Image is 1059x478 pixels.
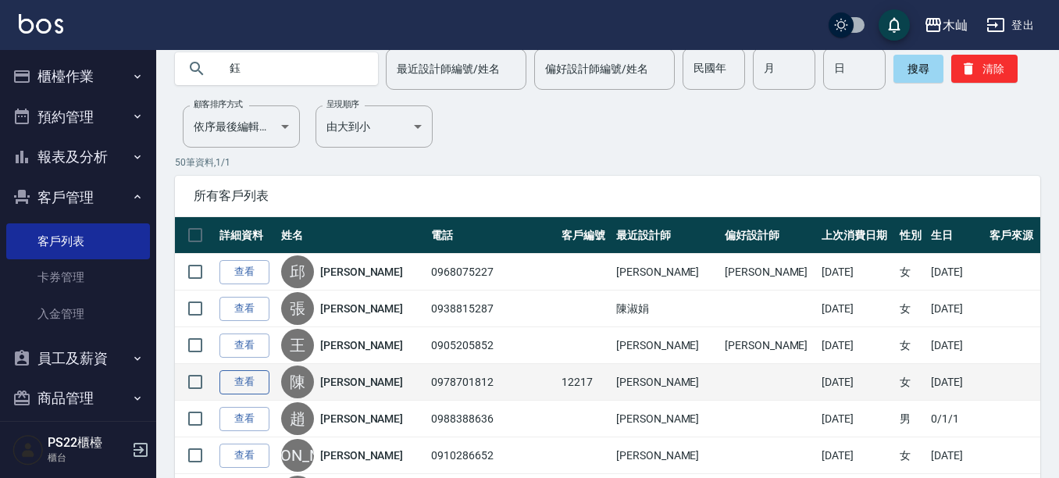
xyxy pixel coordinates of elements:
[927,364,985,401] td: [DATE]
[918,9,974,41] button: 木屾
[183,105,300,148] div: 依序最後編輯時間
[927,401,985,437] td: 0/1/1
[612,254,721,291] td: [PERSON_NAME]
[281,366,314,398] div: 陳
[194,98,243,110] label: 顧客排序方式
[281,329,314,362] div: 王
[612,327,721,364] td: [PERSON_NAME]
[818,254,896,291] td: [DATE]
[219,260,269,284] a: 查看
[896,217,927,254] th: 性別
[427,364,558,401] td: 0978701812
[612,401,721,437] td: [PERSON_NAME]
[320,337,403,353] a: [PERSON_NAME]
[219,444,269,468] a: 查看
[721,327,818,364] td: [PERSON_NAME]
[612,291,721,327] td: 陳淑娟
[175,155,1040,169] p: 50 筆資料, 1 / 1
[216,217,277,254] th: 詳細資料
[612,217,721,254] th: 最近設計師
[721,217,818,254] th: 偏好設計師
[896,437,927,474] td: 女
[48,451,127,465] p: 櫃台
[927,437,985,474] td: [DATE]
[896,291,927,327] td: 女
[6,137,150,177] button: 報表及分析
[986,217,1040,254] th: 客戶來源
[818,327,896,364] td: [DATE]
[219,297,269,321] a: 查看
[219,334,269,358] a: 查看
[427,217,558,254] th: 電話
[818,291,896,327] td: [DATE]
[927,217,985,254] th: 生日
[6,378,150,419] button: 商品管理
[927,327,985,364] td: [DATE]
[277,217,427,254] th: 姓名
[951,55,1018,83] button: 清除
[818,437,896,474] td: [DATE]
[427,327,558,364] td: 0905205852
[427,254,558,291] td: 0968075227
[980,11,1040,40] button: 登出
[558,364,612,401] td: 12217
[6,177,150,218] button: 客戶管理
[893,55,943,83] button: 搜尋
[896,327,927,364] td: 女
[320,448,403,463] a: [PERSON_NAME]
[896,254,927,291] td: 女
[194,188,1022,204] span: 所有客戶列表
[281,402,314,435] div: 趙
[316,105,433,148] div: 由大到小
[320,301,403,316] a: [PERSON_NAME]
[6,259,150,295] a: 卡券管理
[219,370,269,394] a: 查看
[6,97,150,137] button: 預約管理
[896,401,927,437] td: 男
[219,48,365,90] input: 搜尋關鍵字
[281,439,314,472] div: [PERSON_NAME]
[320,264,403,280] a: [PERSON_NAME]
[6,56,150,97] button: 櫃檯作業
[19,14,63,34] img: Logo
[6,296,150,332] a: 入金管理
[612,364,721,401] td: [PERSON_NAME]
[721,254,818,291] td: [PERSON_NAME]
[818,401,896,437] td: [DATE]
[12,434,44,466] img: Person
[927,291,985,327] td: [DATE]
[818,364,896,401] td: [DATE]
[879,9,910,41] button: save
[219,407,269,431] a: 查看
[427,401,558,437] td: 0988388636
[943,16,968,35] div: 木屾
[320,411,403,426] a: [PERSON_NAME]
[427,437,558,474] td: 0910286652
[6,338,150,379] button: 員工及薪資
[818,217,896,254] th: 上次消費日期
[558,217,612,254] th: 客戶編號
[281,292,314,325] div: 張
[326,98,359,110] label: 呈現順序
[6,419,150,459] button: 資料設定
[48,435,127,451] h5: PS22櫃檯
[612,437,721,474] td: [PERSON_NAME]
[896,364,927,401] td: 女
[6,223,150,259] a: 客戶列表
[427,291,558,327] td: 0938815287
[281,255,314,288] div: 邱
[927,254,985,291] td: [DATE]
[320,374,403,390] a: [PERSON_NAME]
